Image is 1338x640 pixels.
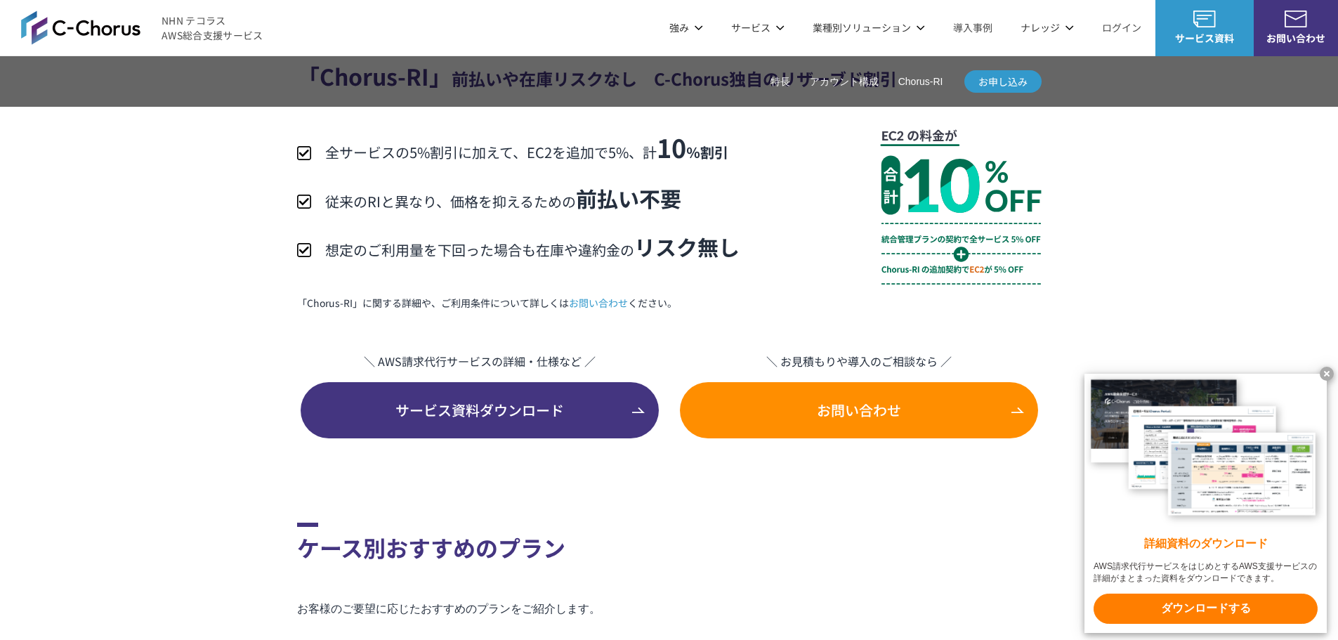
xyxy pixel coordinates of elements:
a: お問い合わせ [680,382,1038,438]
em: ＼ お見積もりや導入のご相談なら ／ [676,353,1042,370]
x-t: ダウンロードする [1094,594,1318,624]
a: サービス資料ダウンロード [301,382,659,438]
a: 詳細資料のダウンロード AWS請求代行サービスをはじめとするAWS支援サービスの詳細がまとまった資料をダウンロードできます。 ダウンロードする [1084,374,1327,633]
span: 前払い不要 [576,183,681,214]
p: 業種別ソリューション [813,20,925,35]
a: Chorus-RI [898,74,943,89]
a: 導入事例 [953,20,992,35]
p: 強み [669,20,703,35]
h2: 「Chorus-RI」 [297,51,1042,93]
img: 全サービスの5%割引に加えて、EC2を追加で5%、計10％割引 [880,128,1042,285]
span: お申し込み [964,74,1042,89]
span: リスク無し [634,231,740,262]
img: AWS総合支援サービス C-Chorus サービス資料 [1193,11,1216,27]
span: サービス資料 [1155,31,1254,46]
li: 想定のご利用量を下回った場合も在庫や違約金の [297,231,740,263]
a: AWS総合支援サービス C-ChorusNHN テコラスAWS総合支援サービス [21,11,263,44]
x-t: AWS請求代行サービスをはじめとするAWS支援サービスの詳細がまとまった資料をダウンロードできます。 [1094,561,1318,585]
a: 特長 [770,74,790,89]
h2: ケース別おすすめのプラン [297,523,1042,564]
p: お客様のご要望に応じたおすすめのプランをご紹介します。 [297,599,1042,619]
a: ログイン [1102,20,1141,35]
span: ％割引 [686,142,728,162]
img: AWS総合支援サービス C-Chorus [21,11,140,44]
li: 従来のRIと異なり、価格を抑えるための [297,183,740,214]
x-t: 詳細資料のダウンロード [1094,536,1318,552]
span: お問い合わせ [680,400,1038,421]
a: アカウント構成 [810,74,879,89]
span: サービス資料ダウンロード [301,400,659,421]
li: 全サービスの5%割引に加えて、EC2を追加で5%、計 [297,128,740,166]
span: 10 [657,129,686,165]
p: サービス [731,20,785,35]
a: お問い合わせ [569,296,628,311]
img: お問い合わせ [1285,11,1307,27]
a: お申し込み [964,70,1042,93]
span: お問い合わせ [1254,31,1338,46]
p: 「Chorus-RI」に関する詳細や、ご利用条件について詳しくは ください。 [297,296,1042,311]
span: NHN テコラス AWS総合支援サービス [162,13,263,43]
em: ＼ AWS請求代行サービスの詳細・仕様など ／ [297,353,662,370]
p: ナレッジ [1021,20,1074,35]
span: 前払いや在庫リスクなし C-Chorus独自のリザーブド割引 [452,66,897,91]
